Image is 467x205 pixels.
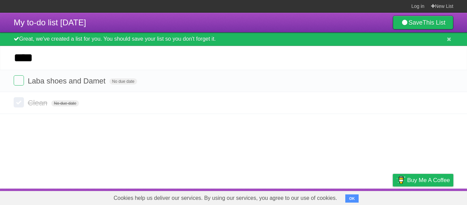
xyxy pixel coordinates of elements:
[28,99,49,107] span: Clean
[302,190,316,203] a: About
[345,194,359,203] button: OK
[393,16,453,29] a: SaveThis List
[107,191,344,205] span: Cookies help us deliver our services. By using our services, you agree to our use of cookies.
[28,77,107,85] span: Laba shoes and Damet
[423,19,445,26] b: This List
[396,174,405,186] img: Buy me a coffee
[51,100,79,106] span: No due date
[14,18,86,27] span: My to-do list [DATE]
[109,78,137,85] span: No due date
[324,190,352,203] a: Developers
[14,75,24,86] label: Done
[410,190,453,203] a: Suggest a feature
[407,174,450,186] span: Buy me a coffee
[384,190,402,203] a: Privacy
[361,190,376,203] a: Terms
[14,97,24,107] label: Done
[393,174,453,187] a: Buy me a coffee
